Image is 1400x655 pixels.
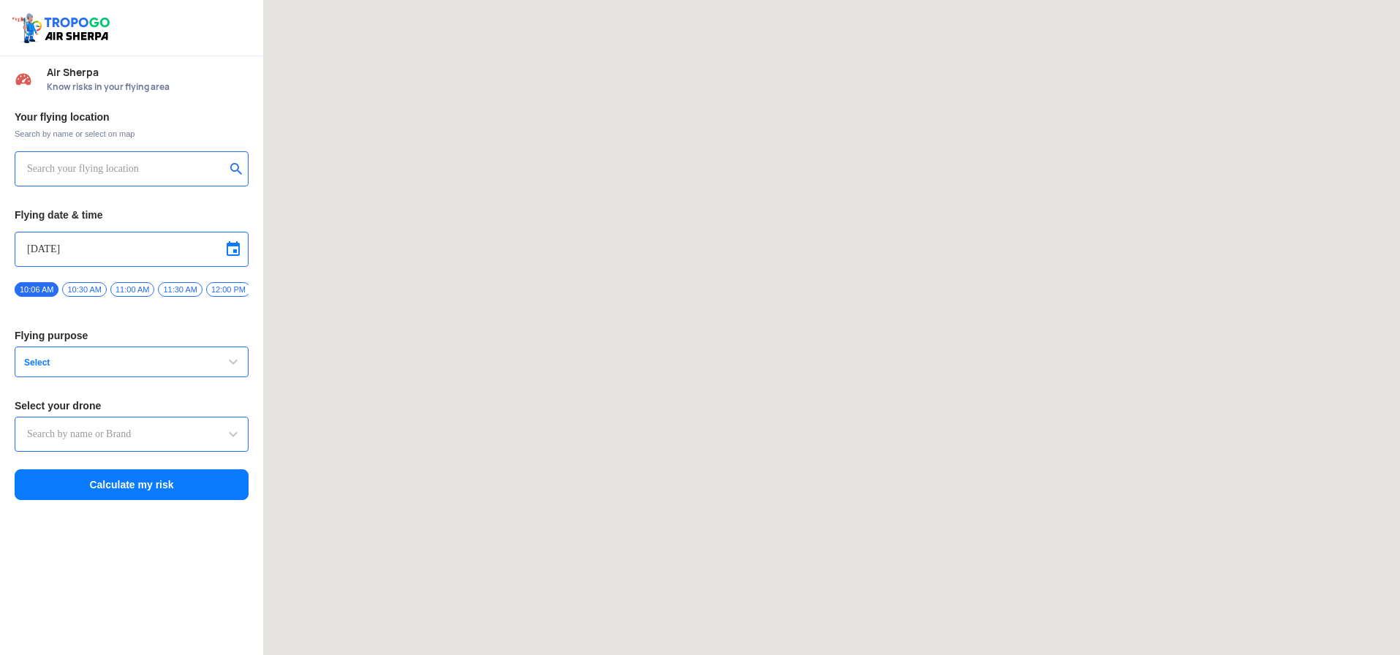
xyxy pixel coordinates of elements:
[15,469,249,500] button: Calculate my risk
[15,347,249,377] button: Select
[15,70,32,88] img: Risk Scores
[158,282,202,297] span: 11:30 AM
[27,160,225,178] input: Search your flying location
[110,282,154,297] span: 11:00 AM
[18,357,201,368] span: Select
[11,11,115,45] img: ic_tgdronemaps.svg
[62,282,106,297] span: 10:30 AM
[206,282,251,297] span: 12:00 PM
[15,112,249,122] h3: Your flying location
[15,210,249,220] h3: Flying date & time
[27,425,236,443] input: Search by name or Brand
[47,67,249,78] span: Air Sherpa
[15,128,249,140] span: Search by name or select on map
[15,401,249,411] h3: Select your drone
[47,81,249,93] span: Know risks in your flying area
[27,241,236,258] input: Select Date
[15,330,249,341] h3: Flying purpose
[15,282,58,297] span: 10:06 AM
